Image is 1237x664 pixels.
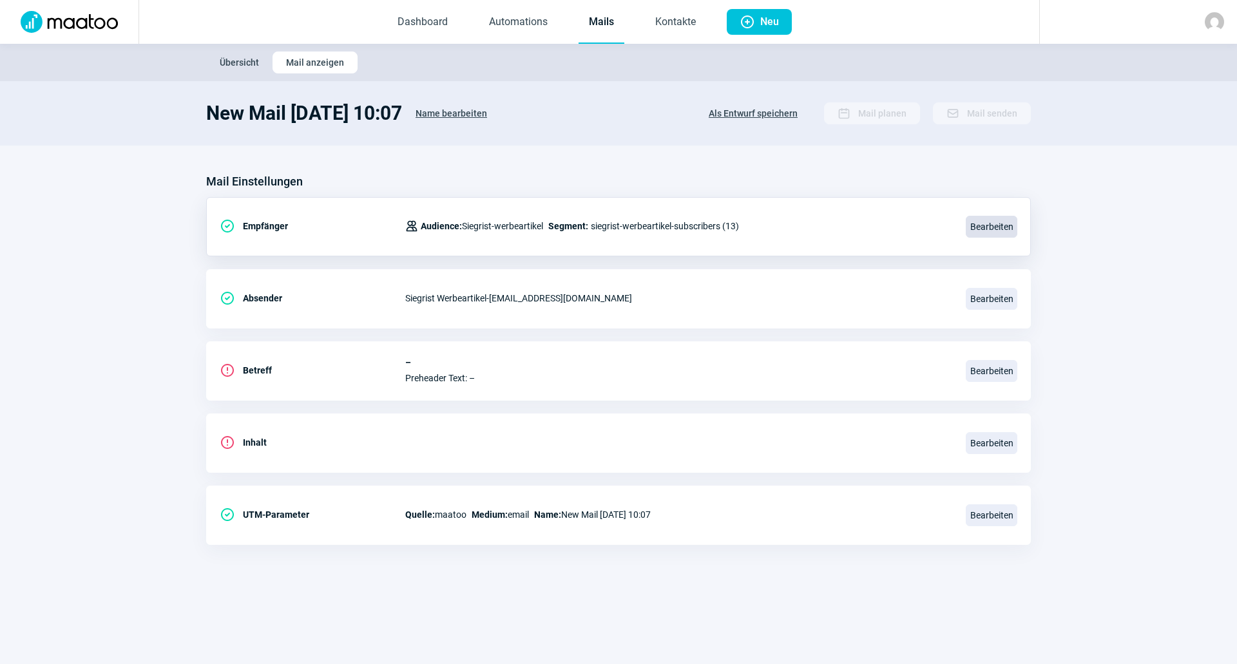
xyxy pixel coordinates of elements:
[273,52,358,73] button: Mail anzeigen
[933,102,1031,124] button: Mail senden
[405,509,435,520] span: Quelle:
[206,102,402,125] h1: New Mail [DATE] 10:07
[286,52,344,73] span: Mail anzeigen
[387,1,458,44] a: Dashboard
[966,360,1017,382] span: Bearbeiten
[534,507,651,522] span: New Mail [DATE] 10:07
[534,509,561,520] span: Name:
[479,1,558,44] a: Automations
[405,373,950,383] span: Preheader Text: –
[966,504,1017,526] span: Bearbeiten
[220,430,405,455] div: Inhalt
[421,218,543,234] span: Siegrist-werbeartikel
[709,103,798,124] span: Als Entwurf speichern
[220,52,259,73] span: Übersicht
[206,52,273,73] button: Übersicht
[405,507,466,522] span: maatoo
[220,285,405,311] div: Absender
[405,285,950,311] div: Siegrist Werbeartikel - [EMAIL_ADDRESS][DOMAIN_NAME]
[1205,12,1224,32] img: avatar
[220,213,405,239] div: Empfänger
[220,357,405,383] div: Betreff
[760,9,779,35] span: Neu
[967,103,1017,124] span: Mail senden
[966,288,1017,310] span: Bearbeiten
[548,218,588,234] span: Segment:
[402,102,501,125] button: Name bearbeiten
[966,432,1017,454] span: Bearbeiten
[858,103,906,124] span: Mail planen
[405,357,950,368] span: –
[405,213,739,239] div: siegrist-werbeartikel-subscribers (13)
[824,102,920,124] button: Mail planen
[206,171,303,192] h3: Mail Einstellungen
[727,9,792,35] button: Neu
[220,502,405,527] div: UTM-Parameter
[472,509,508,520] span: Medium:
[416,103,487,124] span: Name bearbeiten
[966,216,1017,238] span: Bearbeiten
[472,507,529,522] span: email
[579,1,624,44] a: Mails
[695,102,811,124] button: Als Entwurf speichern
[421,221,462,231] span: Audience:
[645,1,706,44] a: Kontakte
[13,11,126,33] img: Logo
